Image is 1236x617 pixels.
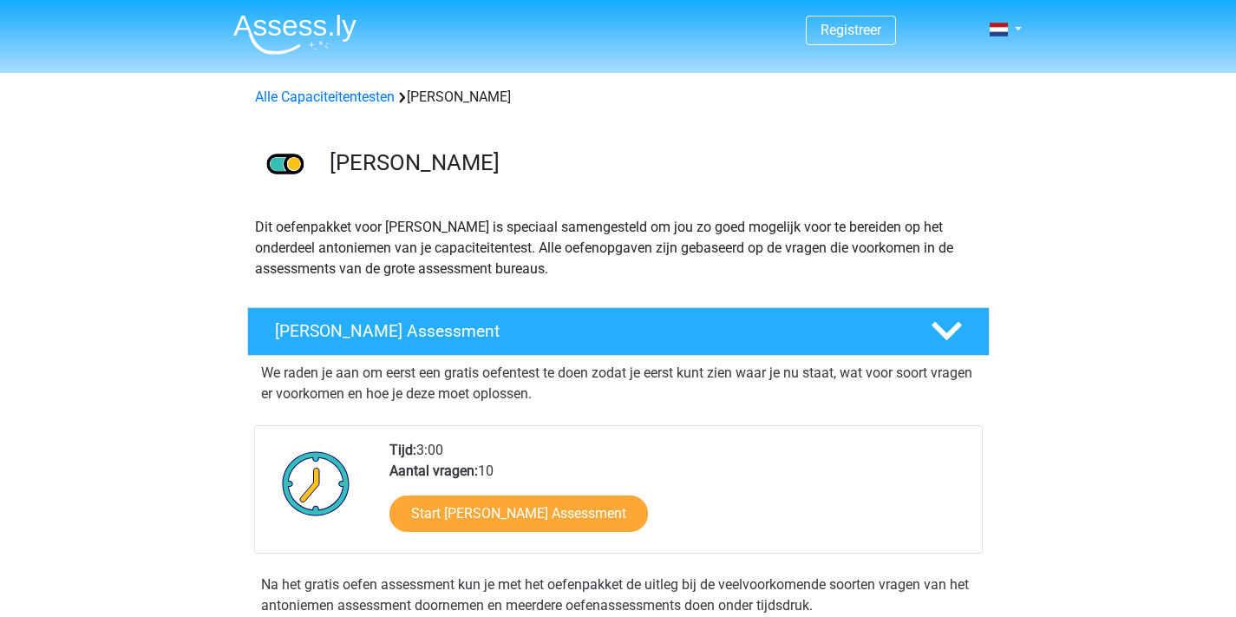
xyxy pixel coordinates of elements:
b: Tijd: [389,442,416,458]
img: Assessly [233,14,356,55]
h3: [PERSON_NAME] [330,149,976,176]
div: 3:00 10 [376,440,981,553]
p: We raden je aan om eerst een gratis oefentest te doen zodat je eerst kunt zien waar je nu staat, ... [261,363,976,404]
h4: [PERSON_NAME] Assessment [275,321,903,341]
div: Na het gratis oefen assessment kun je met het oefenpakket de uitleg bij de veelvoorkomende soorte... [254,574,983,616]
b: Aantal vragen: [389,463,478,479]
a: Alle Capaciteitentesten [255,89,395,105]
a: Registreer [821,22,881,38]
p: Dit oefenpakket voor [PERSON_NAME] is speciaal samengesteld om jou zo goed mogelijk voor te berei... [255,217,982,279]
a: Start [PERSON_NAME] Assessment [389,496,648,532]
img: Klok [272,440,360,527]
img: antoniemen [248,128,322,202]
a: [PERSON_NAME] Assessment [240,307,997,356]
div: [PERSON_NAME] [248,87,989,108]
